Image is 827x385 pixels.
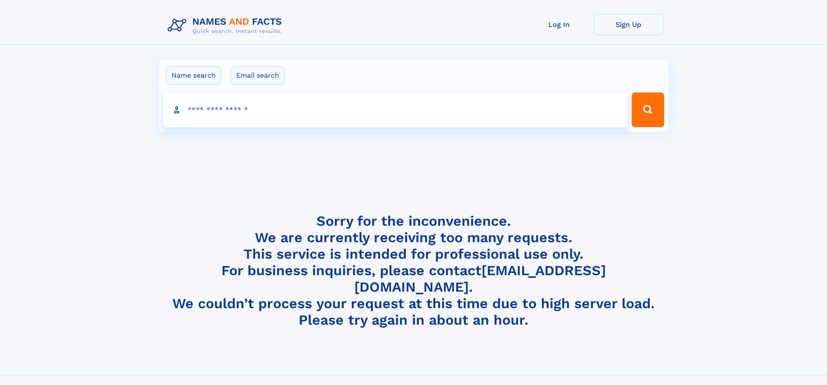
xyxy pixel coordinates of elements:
[164,14,289,37] img: Logo Names and Facts
[354,262,606,295] a: [EMAIL_ADDRESS][DOMAIN_NAME]
[632,92,664,127] button: Search Button
[231,66,285,85] label: Email search
[164,213,663,329] h4: Sorry for the inconvenience. We are currently receiving too many requests. This service is intend...
[594,14,663,35] a: Sign Up
[166,66,221,85] label: Name search
[524,14,594,35] a: Log In
[163,92,628,127] input: search input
